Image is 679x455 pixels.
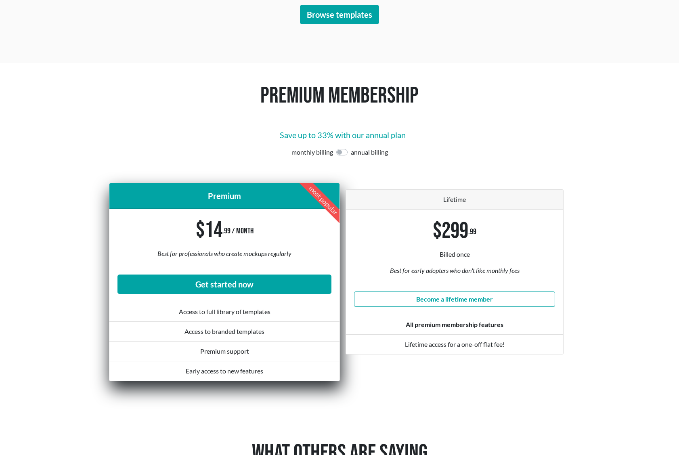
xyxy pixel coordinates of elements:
div: Access to branded templates [109,322,339,342]
p: Best for early adopters who don't like monthly fees [354,266,555,275]
a: Browse templates [300,5,379,24]
a: Become a lifetime member [354,291,555,307]
a: Get started now [117,275,331,294]
p: monthly billing [291,147,336,157]
h1: Premium membership [115,82,564,109]
div: Lifetime access for a one-off flat fee! [346,335,563,354]
p: .99 / month [222,226,254,236]
div: most popular [291,168,355,232]
div: Premium [109,183,339,209]
div: Access to full library of templates [109,302,339,322]
p: $14 [196,217,222,244]
p: $299 [433,218,468,245]
p: Best for professionals who create mockups regularly [117,249,331,258]
p: annual billing [351,147,388,157]
p: Save up to 33% with our annual plan [122,129,564,141]
p: Billed once [354,250,555,259]
p: .99 [468,227,476,237]
div: Early access to new features [109,361,339,381]
div: Lifetime [346,190,563,210]
div: Premium support [109,342,339,361]
strong: All premium membership features [406,321,503,328]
